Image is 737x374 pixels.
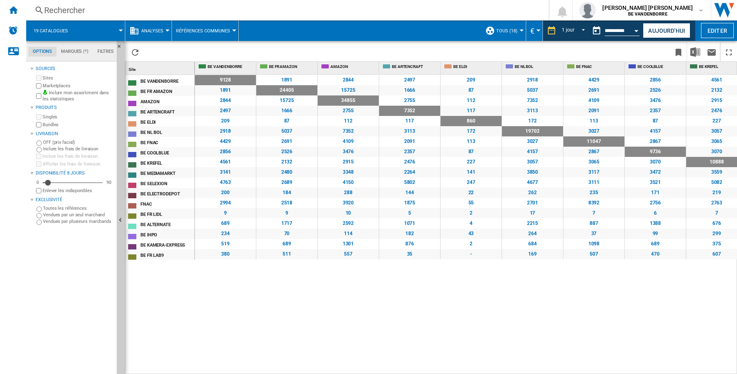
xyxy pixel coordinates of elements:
div: 2844 [318,75,379,85]
label: Inclure les frais de livraison [43,146,113,152]
div: 172 [502,116,563,126]
input: Afficher les frais de livraison [36,161,41,167]
span: 19 catalogues [34,28,68,34]
div: 11047 [563,136,624,147]
div: 2497 [379,75,440,85]
div: 1666 [256,106,317,116]
div: 114 [318,229,379,239]
div: 7352 [318,126,379,136]
div: 9736 [625,147,686,157]
div: 4 [441,218,502,229]
button: md-calendar [588,23,605,39]
button: Aujourd'hui [643,23,690,38]
div: BE NL BOL [140,127,194,136]
div: BE COOLBLUE [140,148,194,156]
div: 117 [379,116,440,126]
div: 9 [256,208,317,218]
div: 3113 [379,126,440,136]
div: 2755 [379,95,440,106]
md-slider: Disponibilité [43,179,103,187]
div: 3111 [563,177,624,188]
div: 2264 [379,167,440,177]
div: 1 jour [562,27,574,33]
div: 227 [441,157,502,167]
input: Toutes les références [36,206,42,212]
div: 2994 [195,198,256,208]
div: 3920 [318,198,379,208]
div: BE NL BOL [504,62,563,72]
div: 876 [379,239,440,249]
div: 2915 [318,157,379,167]
div: 519 [195,239,256,249]
label: Vendues par plusieurs marchands [43,218,113,224]
div: 262 [502,188,563,198]
div: 3476 [318,147,379,157]
input: Inclure mon assortiment dans les statistiques [36,91,41,101]
div: 2856 [625,75,686,85]
div: 3348 [318,167,379,177]
input: Inclure les frais de livraison [36,154,41,159]
label: Bundles [43,122,113,128]
div: 2701 [502,198,563,208]
span: BE ELDI [453,64,500,67]
div: 6 [625,208,686,218]
button: € [530,20,538,41]
div: 200 [195,188,256,198]
div: 2918 [502,75,563,85]
div: 8392 [563,198,624,208]
div: 1891 [195,85,256,95]
div: 0 [34,179,41,186]
input: Sites [36,75,41,81]
div: 19702 [502,126,563,136]
div: 2526 [256,147,317,157]
div: BE ARTENCRAFT [140,107,194,116]
div: 5037 [256,126,317,136]
div: BE ELECTRODEPOT [140,189,194,197]
div: 87 [441,85,502,95]
div: 4150 [318,177,379,188]
div: 511 [256,249,317,259]
div: Disponibilité 8 Jours [36,170,113,177]
button: Recharger [127,42,143,61]
span: BE ARTENCRAFT [392,64,439,67]
div: 2691 [256,136,317,147]
div: - [441,249,502,259]
input: Bundles [36,122,41,127]
div: 99 [625,229,686,239]
div: BE SELEXION [140,179,194,187]
div: 3065 [563,157,624,167]
div: 689 [256,239,317,249]
div: 19 catalogues [30,20,121,41]
div: 3113 [502,106,563,116]
div: 1666 [379,85,440,95]
label: Vendues par un seul marchand [43,212,113,218]
div: 4157 [502,147,563,157]
label: Afficher les frais de livraison [43,161,113,167]
div: 87 [256,116,317,126]
div: 235 [563,188,624,198]
div: BE ARTENCRAFT [381,62,440,72]
div: 264 [502,229,563,239]
div: 4157 [625,126,686,136]
div: 860 [441,116,502,126]
img: mysite-bg-18x18.png [43,90,47,95]
div: BE COOLBLUE [626,62,686,72]
div: 4561 [195,157,256,167]
div: Ce rapport est basé sur une date antérieure à celle d'aujourd'hui. [588,20,641,41]
input: Vendues par plusieurs marchands [36,220,42,225]
div: 3521 [625,177,686,188]
div: 2 [441,239,502,249]
div: 247 [441,177,502,188]
div: Site Sort None [127,62,194,75]
div: 2476 [379,157,440,167]
div: 117 [441,106,502,116]
div: 90 [104,179,113,186]
div: Références Communes [176,20,234,41]
md-select: REPORTS.WIZARD.STEPS.REPORT.STEPS.REPORT_OPTIONS.PERIOD: 1 jour [561,24,588,38]
span: Site [129,67,136,72]
div: BE IHPO [140,230,194,238]
div: 470 [625,249,686,259]
div: AMAZON [140,97,194,105]
span: BE FR AMAZON [269,64,316,67]
div: 35 [379,249,440,259]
